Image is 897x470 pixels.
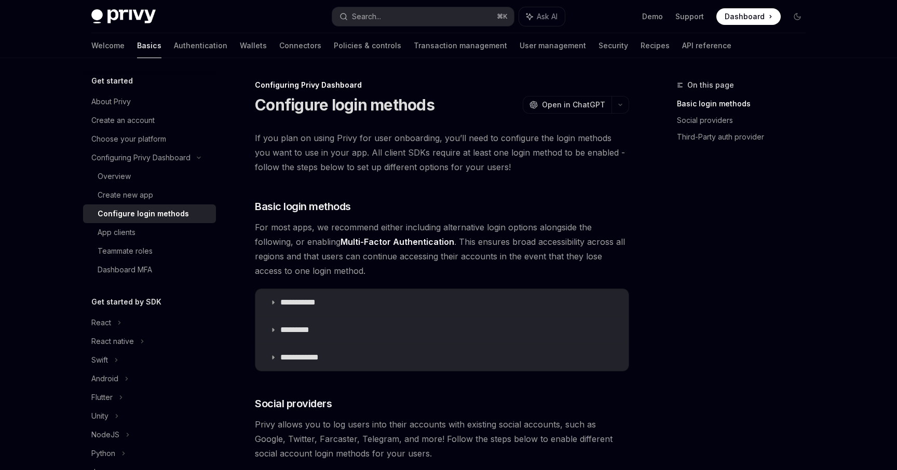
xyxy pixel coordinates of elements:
div: Teammate roles [98,245,153,257]
div: Create an account [91,114,155,127]
span: Ask AI [537,11,558,22]
div: Configure login methods [98,208,189,220]
div: App clients [98,226,135,239]
a: Recipes [641,33,670,58]
a: Multi-Factor Authentication [341,237,454,247]
a: Third-Party auth provider [677,129,814,145]
span: On this page [687,79,734,91]
button: Ask AI [519,7,565,26]
a: Transaction management [414,33,507,58]
a: Policies & controls [334,33,401,58]
div: React [91,316,111,329]
div: Configuring Privy Dashboard [91,151,191,164]
a: Social providers [677,112,814,129]
a: Basics [137,33,161,58]
div: Create new app [98,189,153,201]
a: Dashboard MFA [83,260,216,279]
span: Privy allows you to log users into their accounts with existing social accounts, such as Google, ... [255,417,629,461]
div: Flutter [91,391,113,404]
a: Teammate roles [83,242,216,260]
a: Security [599,33,628,58]
a: Basic login methods [677,95,814,112]
a: Create an account [83,111,216,130]
a: API reference [682,33,731,58]
img: dark logo [91,9,156,24]
a: App clients [83,223,216,242]
h1: Configure login methods [255,95,434,114]
a: Authentication [174,33,227,58]
span: Basic login methods [255,199,351,214]
button: Search...⌘K [332,7,514,26]
button: Toggle dark mode [789,8,806,25]
div: Configuring Privy Dashboard [255,80,629,90]
button: Open in ChatGPT [523,96,611,114]
a: Choose your platform [83,130,216,148]
a: Connectors [279,33,321,58]
a: Configure login methods [83,204,216,223]
a: About Privy [83,92,216,111]
div: Swift [91,354,108,366]
span: ⌘ K [497,12,508,21]
span: Open in ChatGPT [542,100,605,110]
div: Dashboard MFA [98,264,152,276]
div: React native [91,335,134,348]
span: Social providers [255,396,332,411]
a: Demo [642,11,663,22]
span: Dashboard [725,11,765,22]
div: Overview [98,170,131,183]
div: Unity [91,410,108,422]
div: Search... [352,10,381,23]
div: NodeJS [91,428,119,441]
span: For most apps, we recommend either including alternative login options alongside the following, o... [255,220,629,278]
a: Support [675,11,704,22]
div: Android [91,372,118,385]
a: Welcome [91,33,125,58]
a: Overview [83,167,216,186]
div: Choose your platform [91,133,166,145]
div: About Privy [91,95,131,108]
a: Create new app [83,186,216,204]
a: Dashboard [716,8,781,25]
a: User management [520,33,586,58]
a: Wallets [240,33,267,58]
h5: Get started [91,75,133,87]
span: If you plan on using Privy for user onboarding, you’ll need to configure the login methods you wa... [255,131,629,174]
div: Python [91,447,115,460]
h5: Get started by SDK [91,296,161,308]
